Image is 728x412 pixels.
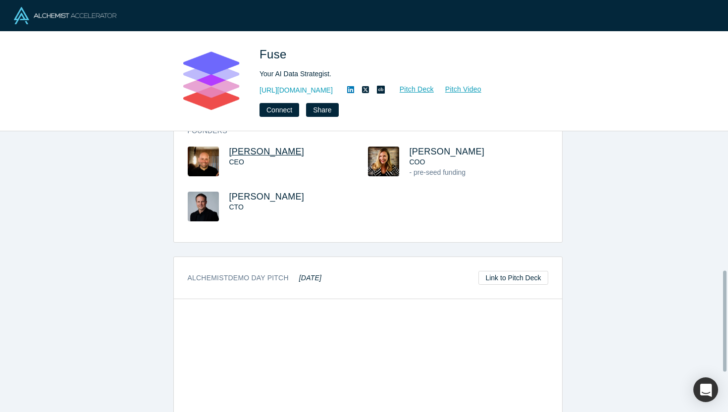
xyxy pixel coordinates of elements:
[188,126,534,136] h3: Founders
[229,192,305,202] a: [PERSON_NAME]
[389,84,434,95] a: Pitch Deck
[260,103,299,117] button: Connect
[306,103,338,117] button: Share
[434,84,482,95] a: Pitch Video
[260,69,537,79] div: Your AI Data Strategist.
[299,274,321,282] em: [DATE]
[410,168,466,176] span: - pre-seed funding
[478,271,548,285] a: Link to Pitch Deck
[229,158,244,166] span: CEO
[229,147,305,156] a: [PERSON_NAME]
[260,48,290,61] span: Fuse
[188,147,219,176] img: Jeff Cherkassky's Profile Image
[188,192,219,221] img: Tom Counsell's Profile Image
[176,46,246,115] img: Fuse's Logo
[368,147,399,176] img: Jill Randell's Profile Image
[260,85,333,96] a: [URL][DOMAIN_NAME]
[410,158,425,166] span: COO
[229,203,244,211] span: CTO
[14,7,116,24] img: Alchemist Logo
[188,273,322,283] h3: Alchemist Demo Day Pitch
[410,147,485,156] a: [PERSON_NAME]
